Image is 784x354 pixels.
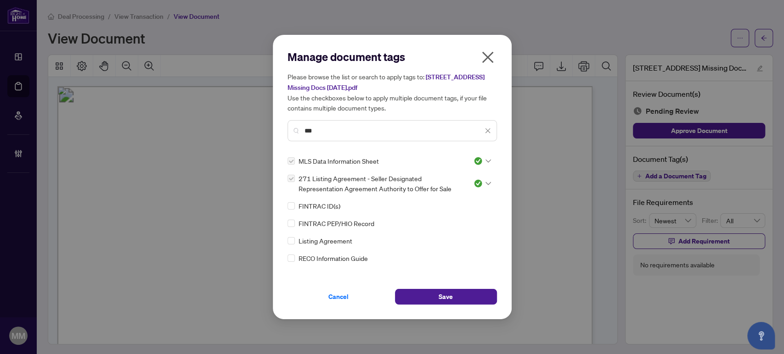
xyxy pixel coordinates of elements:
button: Open asap [747,322,775,349]
img: status [474,156,483,166]
span: RECO Information Guide [299,253,368,263]
span: Save [439,289,453,304]
span: Approved [474,156,491,166]
button: Cancel [288,289,389,304]
span: close [485,127,491,134]
span: FINTRAC ID(s) [299,201,340,211]
h5: Please browse the list or search to apply tags to: Use the checkboxes below to apply multiple doc... [288,72,497,113]
span: close [480,50,495,65]
button: Save [395,289,497,304]
span: Cancel [328,289,349,304]
span: Listing Agreement [299,236,352,246]
span: MLS Data Information Sheet [299,156,379,166]
span: FINTRAC PEP/HIO Record [299,218,374,228]
span: 271 Listing Agreement - Seller Designated Representation Agreement Authority to Offer for Sale [299,173,463,194]
img: status [474,179,483,188]
h2: Manage document tags [288,50,497,64]
span: Approved [474,179,491,188]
